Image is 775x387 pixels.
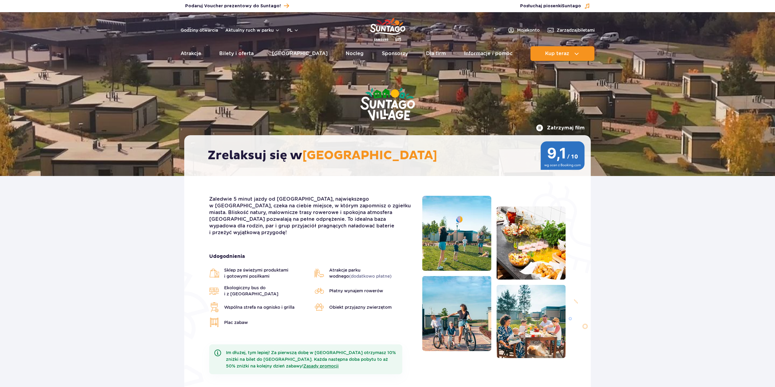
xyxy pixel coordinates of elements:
h2: Zrelaksuj się w [208,148,573,163]
a: Zarządzajbiletami [547,26,595,34]
span: Zarządzaj biletami [557,27,595,33]
a: Informacje i pomoc [464,46,513,61]
button: Kup teraz [530,46,594,61]
img: Suntago Village [336,64,439,146]
span: Posłuchaj piosenki [520,3,581,9]
a: Dla firm [426,46,446,61]
span: Plac zabaw [224,319,248,325]
span: [GEOGRAPHIC_DATA] [302,148,437,163]
button: Zatrzymaj film [536,124,585,132]
span: Wspólna strefa na ognisko i grilla [224,304,294,310]
a: Bilety i oferta [219,46,254,61]
a: Park of Poland [370,15,405,43]
button: Posłuchaj piosenkiSuntago [520,3,590,9]
span: Moje konto [517,27,540,33]
span: Obiekt przyjazny zwierzętom [329,304,392,310]
a: Sponsorzy [382,46,408,61]
a: Mojekonto [507,26,540,34]
span: Atrakcje parku wodnego [329,267,413,279]
div: Im dłużej, tym lepiej! Za pierwszą dobę w [GEOGRAPHIC_DATA] otrzymasz 10% zniżki na bilet do [GEO... [209,344,402,374]
a: Nocleg [346,46,364,61]
button: pl [287,27,299,33]
span: Płatny wynajem rowerów [329,288,383,294]
span: Podaruj Voucher prezentowy do Suntago! [185,3,281,9]
span: Sklep ze świeżymi produktami i gotowymi posiłkami [224,267,308,279]
img: 9,1/10 wg ocen z Booking.com [541,141,585,170]
a: Godziny otwarcia [181,27,218,33]
a: Podaruj Voucher prezentowy do Suntago! [185,2,289,10]
a: Atrakcje [181,46,201,61]
button: Aktualny ruch w parku [225,28,280,33]
a: [GEOGRAPHIC_DATA] [272,46,328,61]
span: (dodatkowo płatne) [349,274,392,279]
strong: Udogodnienia [209,253,413,260]
span: Ekologiczny bus do i z [GEOGRAPHIC_DATA] [224,285,308,297]
span: Kup teraz [545,51,569,56]
a: Zasady promocji [303,364,339,368]
span: Suntago [562,4,581,8]
p: Zaledwie 5 minut jazdy od [GEOGRAPHIC_DATA], największego w [GEOGRAPHIC_DATA], czeka na ciebie mi... [209,196,413,236]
